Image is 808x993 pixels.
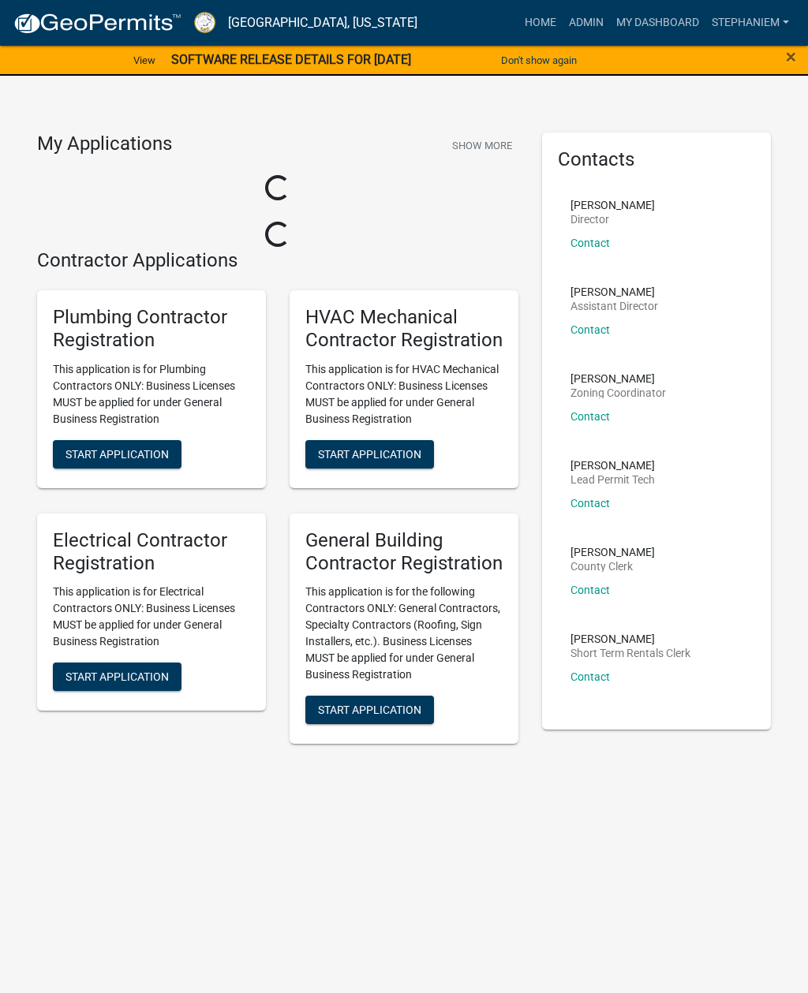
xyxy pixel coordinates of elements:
[127,47,162,73] a: View
[786,46,796,68] span: ×
[318,704,421,716] span: Start Application
[305,306,503,352] h5: HVAC Mechanical Contractor Registration
[570,561,655,572] p: County Clerk
[53,663,181,691] button: Start Application
[53,584,250,650] p: This application is for Electrical Contractors ONLY: Business Licenses MUST be applied for under ...
[570,670,610,683] a: Contact
[65,670,169,683] span: Start Application
[53,361,250,427] p: This application is for Plumbing Contractors ONLY: Business Licenses MUST be applied for under Ge...
[570,237,610,249] a: Contact
[570,387,666,398] p: Zoning Coordinator
[570,323,610,336] a: Contact
[495,47,583,73] button: Don't show again
[228,9,417,36] a: [GEOGRAPHIC_DATA], [US_STATE]
[570,584,610,596] a: Contact
[570,648,690,659] p: Short Term Rentals Clerk
[570,200,655,211] p: [PERSON_NAME]
[570,497,610,510] a: Contact
[570,633,690,644] p: [PERSON_NAME]
[570,410,610,423] a: Contact
[570,547,655,558] p: [PERSON_NAME]
[610,8,705,38] a: My Dashboard
[53,440,181,469] button: Start Application
[194,12,215,33] img: Putnam County, Georgia
[518,8,563,38] a: Home
[558,148,755,171] h5: Contacts
[570,214,655,225] p: Director
[171,52,411,67] strong: SOFTWARE RELEASE DETAILS FOR [DATE]
[65,447,169,460] span: Start Application
[37,133,172,156] h4: My Applications
[305,696,434,724] button: Start Application
[305,440,434,469] button: Start Application
[37,249,518,272] h4: Contractor Applications
[305,529,503,575] h5: General Building Contractor Registration
[570,286,658,297] p: [PERSON_NAME]
[305,584,503,683] p: This application is for the following Contractors ONLY: General Contractors, Specialty Contractor...
[446,133,518,159] button: Show More
[318,447,421,460] span: Start Application
[570,474,655,485] p: Lead Permit Tech
[570,460,655,471] p: [PERSON_NAME]
[305,361,503,427] p: This application is for HVAC Mechanical Contractors ONLY: Business Licenses MUST be applied for u...
[570,301,658,312] p: Assistant Director
[53,306,250,352] h5: Plumbing Contractor Registration
[786,47,796,66] button: Close
[563,8,610,38] a: Admin
[570,373,666,384] p: [PERSON_NAME]
[37,249,518,757] wm-workflow-list-section: Contractor Applications
[53,529,250,575] h5: Electrical Contractor Registration
[705,8,795,38] a: StephanieM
